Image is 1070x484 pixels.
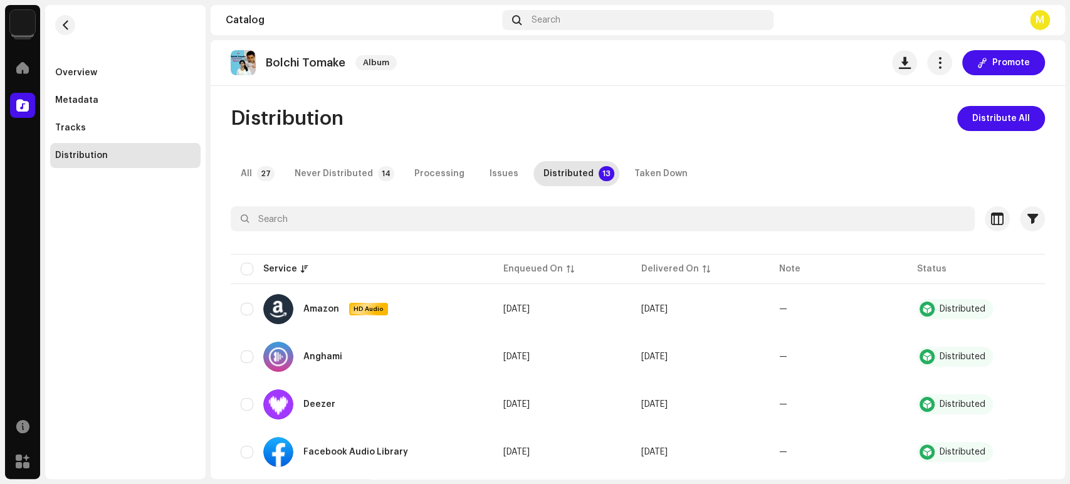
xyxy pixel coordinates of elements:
[55,123,86,133] div: Tracks
[303,305,339,313] div: Amazon
[532,15,560,25] span: Search
[50,60,201,85] re-m-nav-item: Overview
[50,143,201,168] re-m-nav-item: Distribution
[55,150,108,160] div: Distribution
[378,166,394,181] p-badge: 14
[231,106,344,131] span: Distribution
[295,161,373,186] div: Never Distributed
[503,400,530,409] span: Oct 7, 2025
[503,305,530,313] span: Oct 7, 2025
[1030,10,1050,30] div: M
[779,400,787,409] re-a-table-badge: —
[303,400,335,409] div: Deezer
[414,161,464,186] div: Processing
[641,448,668,456] span: Oct 7, 2025
[634,161,688,186] div: Taken Down
[503,448,530,456] span: Oct 7, 2025
[779,448,787,456] re-a-table-badge: —
[266,56,345,70] p: Bolchi Tomake
[599,166,614,181] p-badge: 13
[10,10,35,35] img: 71b606cd-cf1a-4591-9c5c-2aa0cd6267be
[226,15,497,25] div: Catalog
[241,161,252,186] div: All
[50,88,201,113] re-m-nav-item: Metadata
[55,95,98,105] div: Metadata
[962,50,1045,75] button: Promote
[940,448,985,456] div: Distributed
[641,400,668,409] span: Oct 7, 2025
[940,305,985,313] div: Distributed
[263,263,297,275] div: Service
[641,263,699,275] div: Delivered On
[231,206,975,231] input: Search
[779,305,787,313] re-a-table-badge: —
[503,263,563,275] div: Enqueued On
[779,352,787,361] re-a-table-badge: —
[940,400,985,409] div: Distributed
[55,68,97,78] div: Overview
[257,166,275,181] p-badge: 27
[303,448,408,456] div: Facebook Audio Library
[543,161,594,186] div: Distributed
[303,352,342,361] div: Anghami
[231,50,256,75] img: 6dbee0f7-9ac5-45a1-8b4a-900bb362ad50
[350,305,387,313] span: HD Audio
[992,50,1030,75] span: Promote
[972,106,1030,131] span: Distribute All
[503,352,530,361] span: Oct 7, 2025
[355,55,397,70] span: Album
[940,352,985,361] div: Distributed
[957,106,1045,131] button: Distribute All
[641,305,668,313] span: Oct 7, 2025
[490,161,518,186] div: Issues
[50,115,201,140] re-m-nav-item: Tracks
[641,352,668,361] span: Oct 7, 2025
